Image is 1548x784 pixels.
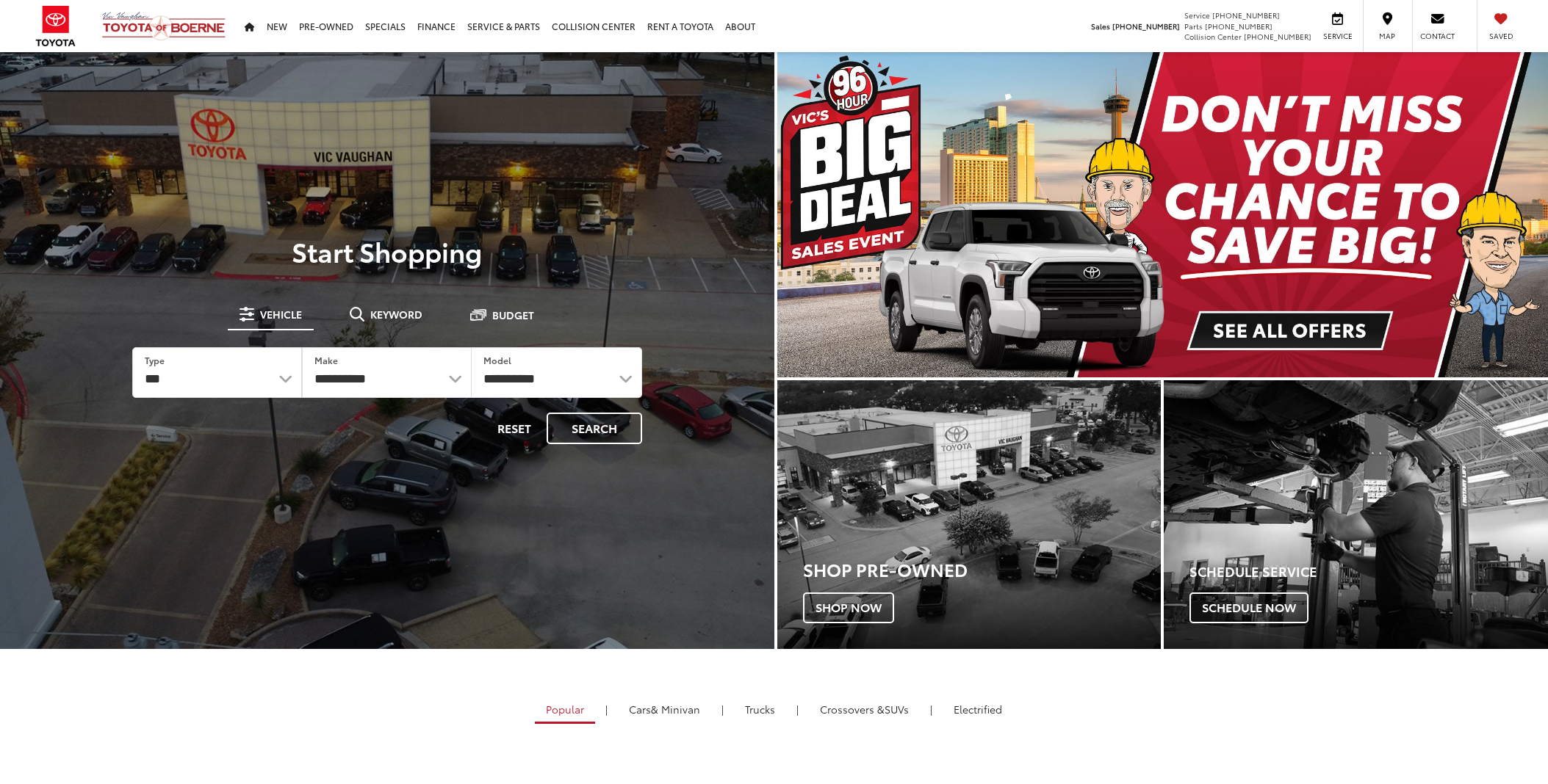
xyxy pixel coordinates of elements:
span: Sales [1091,21,1110,32]
span: Service [1321,31,1354,41]
li: | [718,702,727,716]
li: | [793,702,802,716]
span: Keyword [370,309,422,319]
a: Schedule Service Schedule Now [1164,380,1548,649]
span: Collision Center [1184,31,1242,42]
span: Map [1371,31,1403,41]
a: Shop Pre-Owned Shop Now [777,380,1162,649]
label: Make [314,354,338,366]
h4: Schedule Service [1189,565,1548,579]
div: Toyota [777,380,1162,649]
span: [PHONE_NUMBER] [1244,31,1311,42]
a: Cars [618,697,711,722]
li: | [602,702,611,716]
button: Search [547,413,642,444]
span: Schedule Now [1189,592,1308,623]
span: Budget [492,310,534,320]
span: [PHONE_NUMBER] [1212,10,1280,21]
a: Popular [535,697,595,724]
h3: Shop Pre-Owned [803,559,1162,578]
img: Vic Vaughan Toyota of Boerne [101,11,226,41]
span: Parts [1184,21,1203,32]
label: Type [145,354,165,366]
span: Vehicle [260,309,302,319]
span: [PHONE_NUMBER] [1112,21,1180,32]
div: Toyota [1164,380,1548,649]
a: SUVs [809,697,920,722]
span: & Minivan [651,702,700,716]
a: Electrified [943,697,1013,722]
span: Contact [1420,31,1455,41]
span: Saved [1485,31,1517,41]
p: Start Shopping [62,236,713,266]
span: Crossovers & [820,702,885,716]
label: Model [483,354,511,366]
span: Shop Now [803,592,894,623]
li: | [926,702,936,716]
span: [PHONE_NUMBER] [1205,21,1272,32]
a: Trucks [734,697,786,722]
button: Reset [485,413,544,444]
span: Service [1184,10,1210,21]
